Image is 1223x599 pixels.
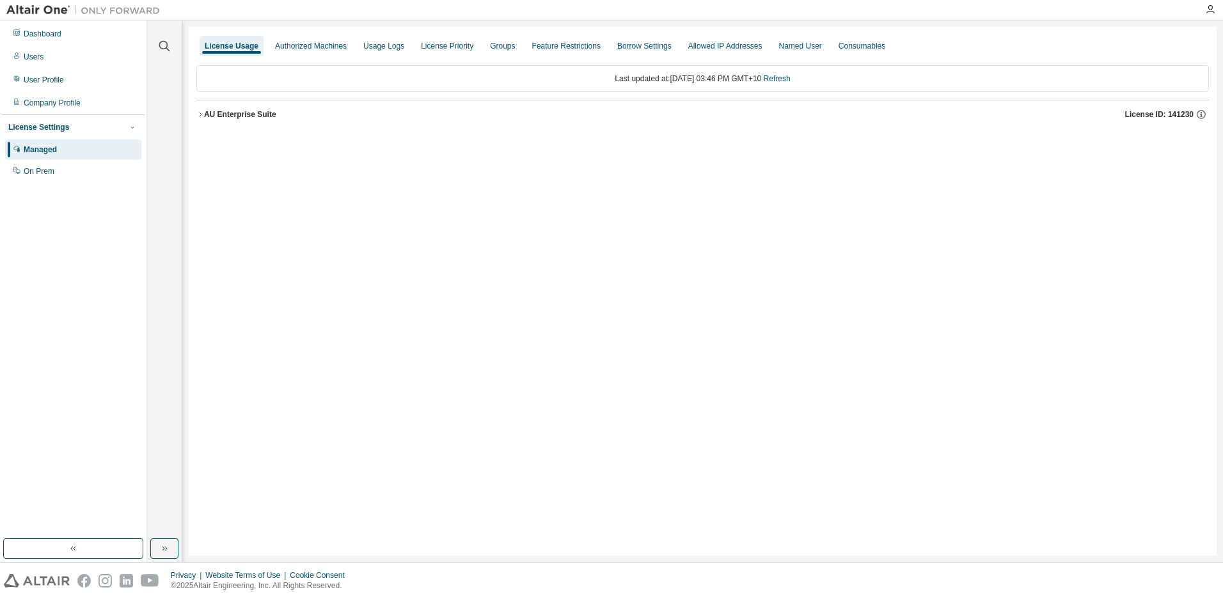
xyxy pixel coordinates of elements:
div: Feature Restrictions [532,41,601,51]
div: Cookie Consent [290,570,352,580]
div: Consumables [839,41,885,51]
div: Dashboard [24,29,61,39]
div: License Priority [421,41,473,51]
div: Usage Logs [363,41,404,51]
div: Users [24,52,43,62]
div: Groups [490,41,515,51]
img: instagram.svg [99,574,112,587]
img: facebook.svg [77,574,91,587]
div: License Settings [8,122,69,132]
div: License Usage [205,41,258,51]
div: Authorized Machines [275,41,347,51]
div: On Prem [24,166,54,176]
div: User Profile [24,75,64,85]
img: altair_logo.svg [4,574,70,587]
a: Refresh [764,74,791,83]
div: Company Profile [24,98,81,108]
div: Borrow Settings [617,41,672,51]
div: Privacy [171,570,205,580]
div: Named User [778,41,821,51]
div: Last updated at: [DATE] 03:46 PM GMT+10 [196,65,1209,92]
div: Website Terms of Use [205,570,290,580]
span: License ID: 141230 [1125,109,1194,120]
div: Allowed IP Addresses [688,41,762,51]
div: AU Enterprise Suite [204,109,276,120]
button: AU Enterprise SuiteLicense ID: 141230 [196,100,1209,128]
img: linkedin.svg [120,574,133,587]
img: Altair One [6,4,166,17]
p: © 2025 Altair Engineering, Inc. All Rights Reserved. [171,580,352,591]
div: Managed [24,144,57,155]
img: youtube.svg [141,574,159,587]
